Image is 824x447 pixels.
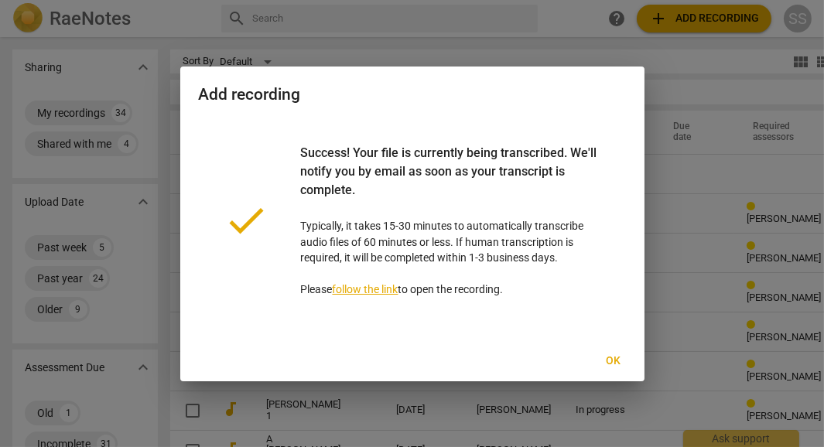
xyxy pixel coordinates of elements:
[199,85,626,104] h2: Add recording
[301,144,601,298] p: Typically, it takes 15-30 minutes to automatically transcribe audio files of 60 minutes or less. ...
[589,347,638,375] button: Ok
[224,197,270,244] span: done
[333,283,398,295] a: follow the link
[601,353,626,369] span: Ok
[301,144,601,218] div: Success! Your file is currently being transcribed. We'll notify you by email as soon as your tran...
